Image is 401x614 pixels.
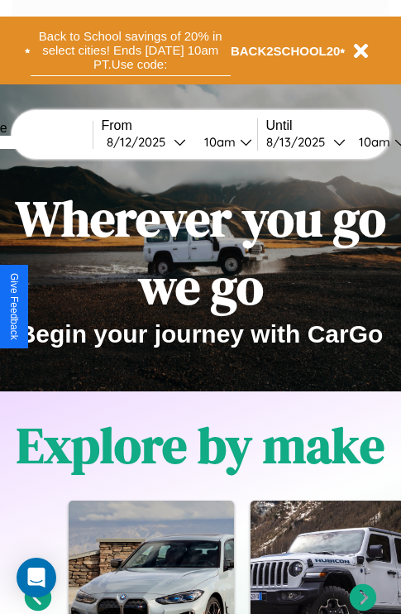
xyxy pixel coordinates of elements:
[102,118,257,133] label: From
[231,44,341,58] b: BACK2SCHOOL20
[266,134,333,150] div: 8 / 13 / 2025
[102,133,191,151] button: 8/12/2025
[8,273,20,340] div: Give Feedback
[196,134,240,150] div: 10am
[351,134,394,150] div: 10am
[17,411,384,479] h1: Explore by make
[17,558,56,597] div: Open Intercom Messenger
[191,133,257,151] button: 10am
[107,134,174,150] div: 8 / 12 / 2025
[31,25,231,76] button: Back to School savings of 20% in select cities! Ends [DATE] 10am PT.Use code:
